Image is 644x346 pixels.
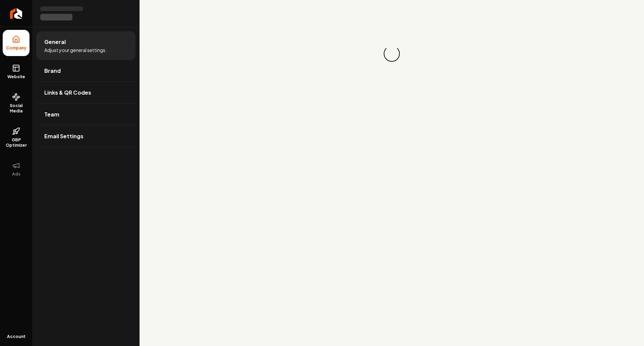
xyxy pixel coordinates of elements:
span: Adjust your general settings. [44,47,107,53]
button: Ads [3,156,30,182]
a: Team [36,104,136,125]
span: Company [3,45,29,51]
span: Links & QR Codes [44,89,91,97]
span: General [44,38,66,46]
span: GBP Optimizer [3,137,30,148]
span: Ads [9,171,23,177]
div: Loading [381,43,402,64]
a: Social Media [3,88,30,119]
span: Website [5,74,28,80]
span: Account [7,334,25,339]
span: Email Settings [44,132,84,140]
a: GBP Optimizer [3,122,30,153]
span: Brand [44,67,61,75]
img: Rebolt Logo [10,8,22,19]
a: Email Settings [36,126,136,147]
span: Team [44,110,59,118]
span: Social Media [3,103,30,114]
a: Links & QR Codes [36,82,136,103]
a: Brand [36,60,136,82]
a: Website [3,59,30,85]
